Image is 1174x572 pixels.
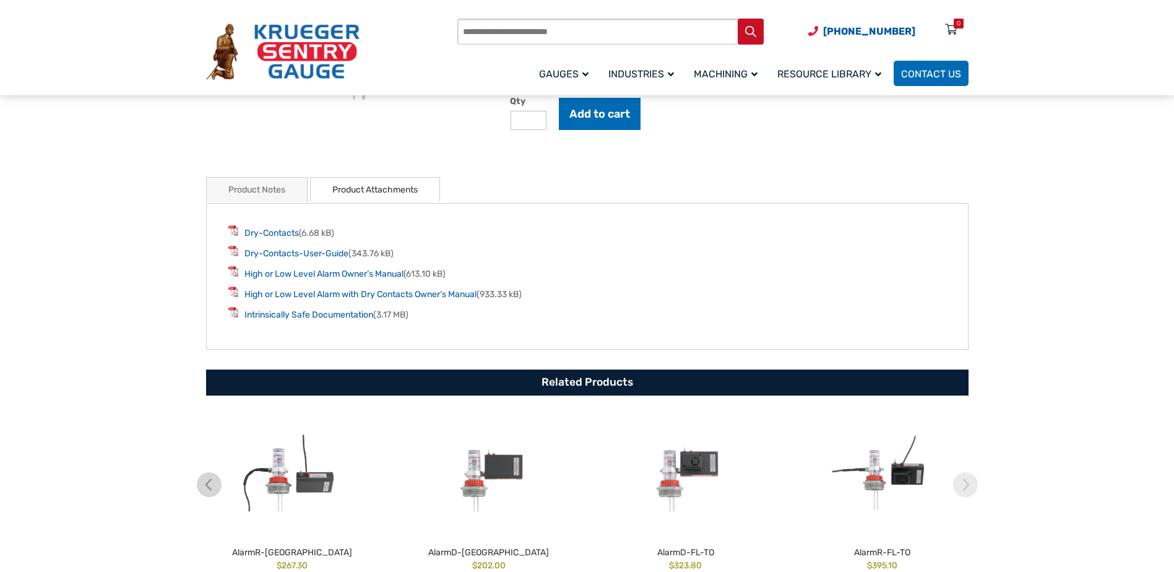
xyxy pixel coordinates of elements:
img: chevron-left.svg [197,472,222,497]
a: High or Low Level Alarm with Dry Contacts Owner’s Manual [244,289,477,300]
img: AlarmR-FL-TO [787,414,978,532]
a: Contact Us [894,61,969,86]
img: AlarmD-FL-TO [590,414,781,532]
span: Contact Us [901,68,961,80]
span: [PHONE_NUMBER] [823,25,915,37]
a: AlarmR-[GEOGRAPHIC_DATA] $267.30 [197,414,387,572]
a: Dry-Contacts-User-Guide [244,248,348,259]
a: AlarmD-[GEOGRAPHIC_DATA] $202.00 [394,414,584,572]
bdi: 395.10 [867,560,897,570]
bdi: 323.80 [669,560,702,570]
li: (933.33 kB) [228,287,946,301]
a: AlarmD-FL-TO $323.80 [590,414,781,572]
a: Resource Library [770,59,894,88]
h2: Related Products [206,370,969,396]
li: (3.17 MB) [228,307,946,321]
span: Resource Library [777,68,881,80]
a: Gauges [532,59,601,88]
img: AlarmD-FL [394,414,584,532]
img: chevron-right.svg [953,472,978,497]
span: $ [472,560,477,570]
h2: AlarmD-[GEOGRAPHIC_DATA] [394,542,584,559]
li: (6.68 kB) [228,225,946,240]
bdi: 202.00 [472,560,506,570]
span: Machining [694,68,757,80]
span: $ [669,560,674,570]
input: Product quantity [511,111,546,130]
li: (343.76 kB) [228,246,946,260]
bdi: 267.30 [277,560,308,570]
h2: AlarmR-FL-TO [787,542,978,559]
img: AlarmR-FL [197,414,387,532]
span: Gauges [539,68,589,80]
a: Intrinsically Safe Documentation [244,310,373,320]
a: Product Attachments [332,178,418,202]
span: $ [277,560,282,570]
span: $ [867,560,872,570]
h2: AlarmR-[GEOGRAPHIC_DATA] [197,542,387,559]
a: Dry-Contacts [244,228,299,238]
a: Phone Number (920) 434-8860 [808,24,915,39]
span: Industries [608,68,674,80]
div: 0 [957,19,960,28]
h2: AlarmD-FL-TO [590,542,781,559]
button: Add to cart [559,98,641,130]
a: Product Notes [228,178,285,202]
img: Krueger Sentry Gauge [206,24,360,80]
a: AlarmR-FL-TO $395.10 [787,414,978,572]
a: Industries [601,59,686,88]
li: (613.10 kB) [228,266,946,280]
a: Machining [686,59,770,88]
a: High or Low Level Alarm Owner’s Manual [244,269,404,279]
